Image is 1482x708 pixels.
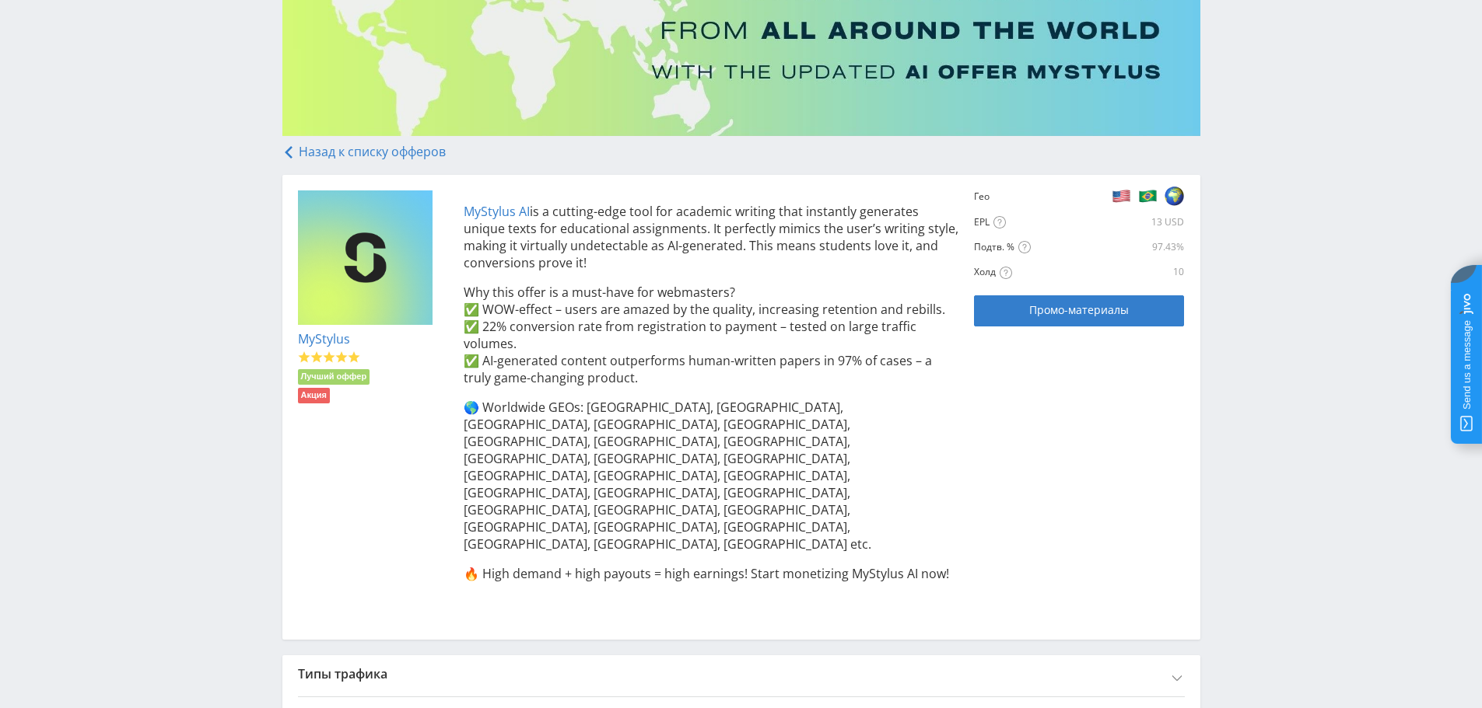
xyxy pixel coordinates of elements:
[464,284,959,386] p: Why this offer is a must-have for webmasters? ✅ WOW-effect – users are amazed by the quality, inc...
[1029,304,1129,316] span: Промо-материалы
[282,143,446,160] a: Назад к списку офферов
[1027,216,1184,228] div: 13 USD
[464,565,959,582] p: 🔥 High demand + high payouts = high earnings! Start monetizing MyStylus AI now!
[1138,186,1158,206] img: f6d4d8a03f8825964ffc357a2a065abb.png
[1116,266,1184,278] div: 10
[464,203,530,220] a: MyStylus AI
[282,655,1200,692] div: Типы трафика
[298,388,330,403] li: Акция
[464,399,959,553] p: 🌎 Worldwide GEOs: [GEOGRAPHIC_DATA], [GEOGRAPHIC_DATA], [GEOGRAPHIC_DATA], [GEOGRAPHIC_DATA], [GE...
[974,266,1113,279] div: Холд
[974,190,1024,203] div: Гео
[1112,186,1131,206] img: b2e5cb7c326a8f2fba0c03a72091f869.png
[464,203,959,271] p: is a cutting-edge tool for academic writing that instantly generates unique texts for educational...
[298,330,350,347] a: MyStylus
[1165,186,1184,206] img: 8ccb95d6cbc0ca5a259a7000f084d08e.png
[298,369,370,385] li: Лучший оффер
[1116,241,1184,253] div: 97.43%
[298,190,433,326] img: e836bfbd110e4da5150580c9a99ecb16.png
[974,241,1113,254] div: Подтв. %
[974,216,1024,229] div: EPL
[974,295,1184,326] a: Промо-материалы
